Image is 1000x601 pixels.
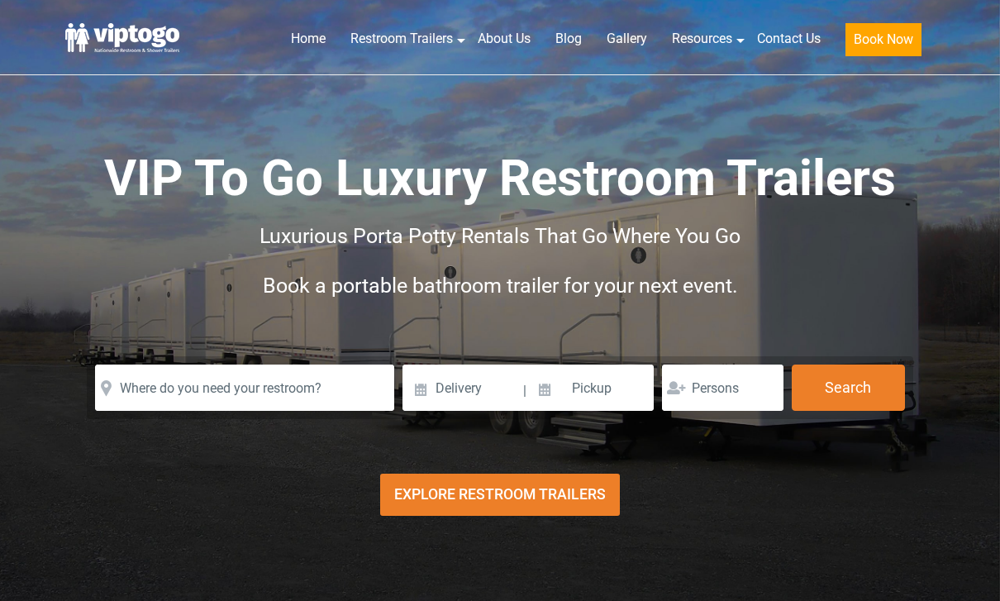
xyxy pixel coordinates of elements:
[338,21,465,57] a: Restroom Trailers
[104,149,896,207] span: VIP To Go Luxury Restroom Trailers
[263,274,738,298] span: Book a portable bathroom trailer for your next event.
[465,21,543,57] a: About Us
[95,365,394,411] input: Where do you need your restroom?
[523,365,526,417] span: |
[660,21,745,57] a: Resources
[845,23,921,56] button: Book Now
[792,365,905,411] button: Search
[662,365,783,411] input: Persons
[402,365,521,411] input: Delivery
[260,224,740,248] span: Luxurious Porta Potty Rentals That Go Where You Go
[594,21,660,57] a: Gallery
[833,21,934,66] a: Book Now
[745,21,833,57] a: Contact Us
[528,365,654,411] input: Pickup
[543,21,594,57] a: Blog
[279,21,338,57] a: Home
[380,474,620,516] div: Explore Restroom Trailers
